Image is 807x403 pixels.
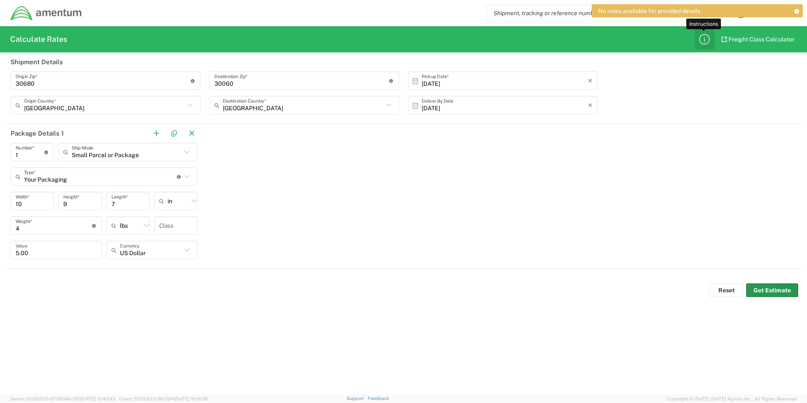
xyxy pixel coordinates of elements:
[81,396,115,401] span: [DATE] 10:43:43
[588,74,593,87] i: ×
[598,7,700,15] span: No rates available for provided details
[10,5,82,21] img: dyncorp
[347,396,368,401] a: Support
[710,283,743,297] button: Reset
[588,98,593,112] i: ×
[10,396,115,401] span: Server: 2025.20.0-970904bc0f3
[728,35,794,44] span: Freight Class Calculator
[175,396,208,401] span: [DATE] 10:16:38
[746,283,798,297] button: Get Estimate
[11,129,64,138] h2: Package Details 1
[487,5,706,21] input: Shipment, tracking or reference number
[715,33,802,46] a: Freight Class Calculator
[667,395,797,403] span: Copyright © [DATE]-[DATE] Agistix Inc., All Rights Reserved
[119,396,208,401] span: Client: 2025.20.0-8b113f4
[10,34,67,44] h2: Calculate Rates
[11,58,63,66] h2: Shipment Details
[368,396,389,401] a: Feedback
